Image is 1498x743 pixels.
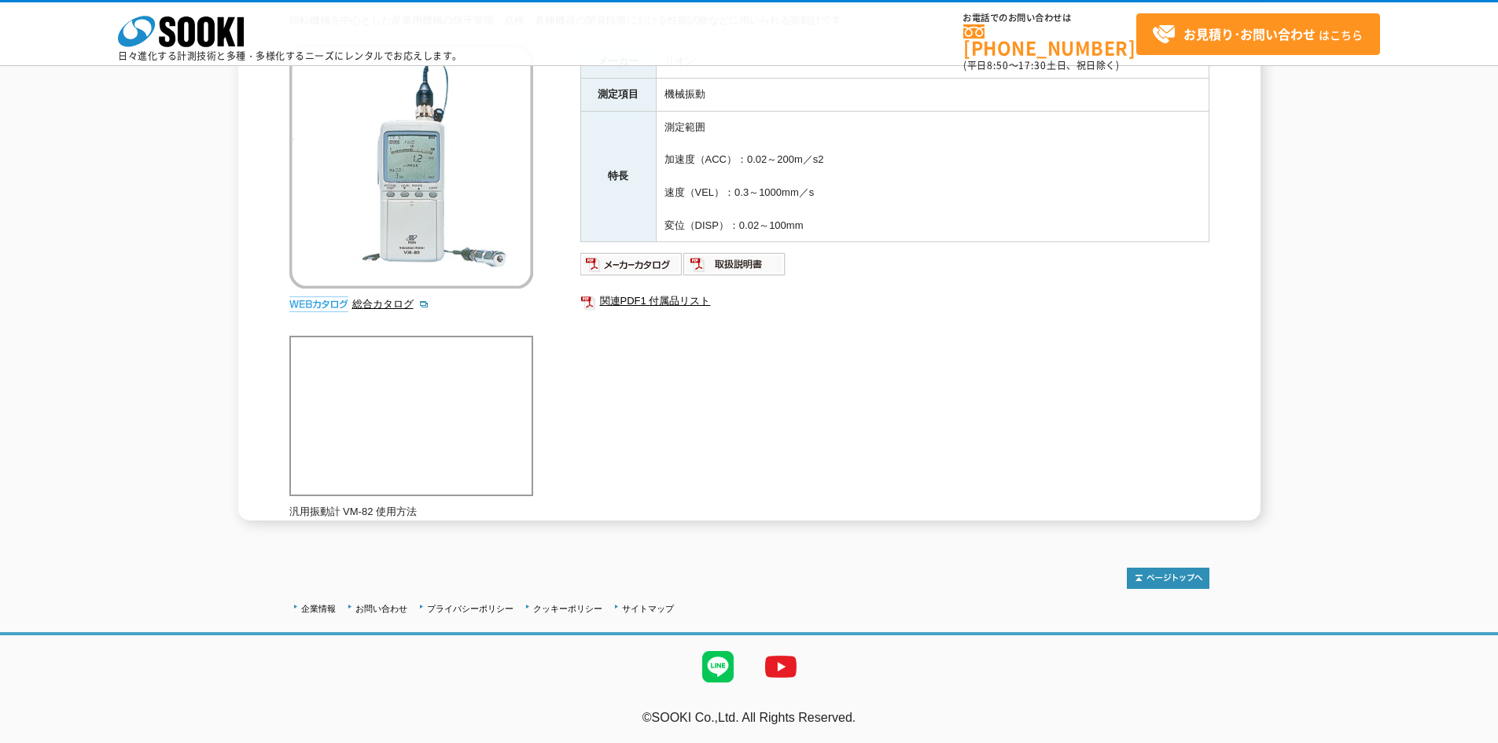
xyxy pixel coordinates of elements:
[683,252,786,277] img: 取扱説明書
[1183,24,1316,43] strong: お見積り･お問い合わせ
[580,111,656,242] th: 特長
[1136,13,1380,55] a: お見積り･お問い合わせはこちら
[580,252,683,277] img: メーカーカタログ
[289,504,533,520] p: 汎用振動計 VM-82 使用方法
[622,604,674,613] a: サイトマップ
[301,604,336,613] a: 企業情報
[656,111,1209,242] td: 測定範囲 加速度（ACC）：0.02～200m／s2 速度（VEL）：0.3～1000mm／s 変位（DISP）：0.02～100mm
[289,45,533,289] img: 汎用振動計 VM-82
[1127,568,1209,589] img: トップページへ
[355,604,407,613] a: お問い合わせ
[1437,727,1498,741] a: テストMail
[963,24,1136,57] a: [PHONE_NUMBER]
[1152,23,1363,46] span: はこちら
[118,51,462,61] p: 日々進化する計測技術と多種・多様化するニーズにレンタルでお応えします。
[749,635,812,698] img: YouTube
[289,296,348,312] img: webカタログ
[352,298,429,310] a: 総合カタログ
[580,78,656,111] th: 測定項目
[427,604,513,613] a: プライバシーポリシー
[656,78,1209,111] td: 機械振動
[580,291,1209,311] a: 関連PDF1 付属品リスト
[686,635,749,698] img: LINE
[683,263,786,274] a: 取扱説明書
[963,13,1136,23] span: お電話でのお問い合わせは
[580,263,683,274] a: メーカーカタログ
[963,58,1119,72] span: (平日 ～ 土日、祝日除く)
[533,604,602,613] a: クッキーポリシー
[987,58,1009,72] span: 8:50
[1018,58,1047,72] span: 17:30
